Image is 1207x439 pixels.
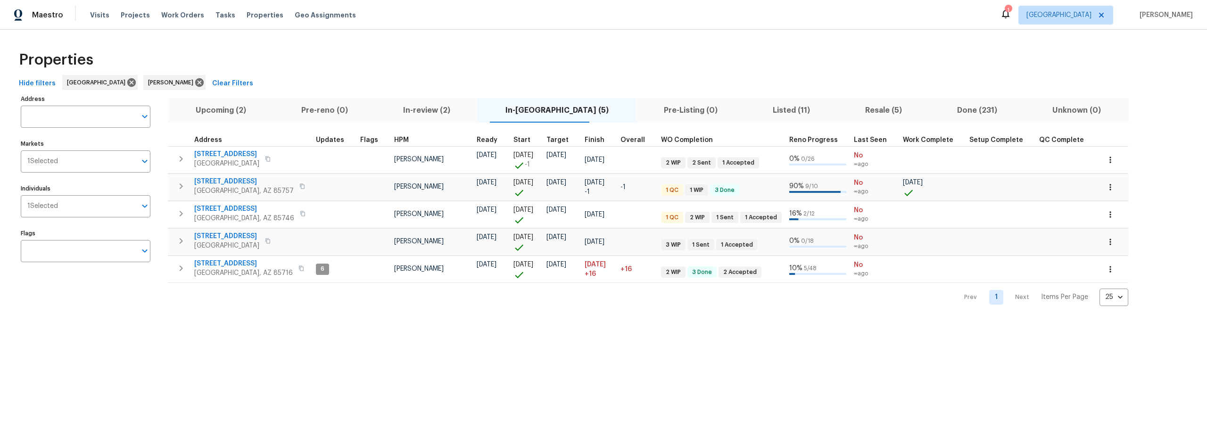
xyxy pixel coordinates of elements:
[247,10,283,20] span: Properties
[585,137,604,143] span: Finish
[212,78,253,90] span: Clear Filters
[854,215,895,223] span: ∞ ago
[686,186,707,194] span: 1 WIP
[789,156,800,162] span: 0 %
[546,234,566,240] span: [DATE]
[662,186,682,194] span: 1 QC
[21,141,150,147] label: Markets
[477,207,496,213] span: [DATE]
[801,238,814,244] span: 0 / 18
[546,152,566,158] span: [DATE]
[510,146,543,173] td: Project started 1 days early
[854,160,895,168] span: ∞ ago
[662,268,685,276] span: 2 WIP
[161,10,204,20] span: Work Orders
[546,137,569,143] span: Target
[1026,10,1091,20] span: [GEOGRAPHIC_DATA]
[801,156,815,162] span: 0 / 26
[585,157,604,163] span: [DATE]
[854,260,895,270] span: No
[194,137,222,143] span: Address
[194,159,259,168] span: [GEOGRAPHIC_DATA]
[477,137,506,143] div: Earliest renovation start date (first business day after COE or Checkout)
[138,199,151,213] button: Open
[617,174,657,200] td: 1 day(s) earlier than target finish date
[804,265,817,271] span: 5 / 48
[194,204,294,214] span: [STREET_ADDRESS]
[27,202,58,210] span: 1 Selected
[317,265,328,273] span: 6
[19,55,93,65] span: Properties
[581,174,617,200] td: Scheduled to finish 1 day(s) early
[19,78,56,90] span: Hide filters
[138,244,151,257] button: Open
[510,201,543,228] td: Project started on time
[316,137,344,143] span: Updates
[1136,10,1193,20] span: [PERSON_NAME]
[360,137,378,143] span: Flags
[662,214,682,222] span: 1 QC
[712,214,737,222] span: 1 Sent
[1039,137,1084,143] span: QC Complete
[803,211,815,216] span: 2 / 12
[32,10,63,20] span: Maestro
[121,10,150,20] span: Projects
[620,137,645,143] span: Overall
[854,151,895,160] span: No
[854,270,895,278] span: ∞ ago
[1030,104,1123,117] span: Unknown (0)
[789,183,804,190] span: 90 %
[662,159,685,167] span: 2 WIP
[546,207,566,213] span: [DATE]
[143,75,206,90] div: [PERSON_NAME]
[1005,6,1011,15] div: 1
[854,137,887,143] span: Last Seen
[989,290,1003,305] a: Goto page 1
[854,206,895,215] span: No
[15,75,59,92] button: Hide filters
[789,210,802,217] span: 16 %
[62,75,138,90] div: [GEOGRAPHIC_DATA]
[208,75,257,92] button: Clear Filters
[581,256,617,282] td: Scheduled to finish 16 day(s) late
[903,179,923,186] span: [DATE]
[21,96,150,102] label: Address
[1100,285,1128,309] div: 25
[394,238,444,245] span: [PERSON_NAME]
[661,137,713,143] span: WO Completion
[585,261,606,268] span: [DATE]
[789,238,800,244] span: 0 %
[513,152,533,158] span: [DATE]
[194,186,294,196] span: [GEOGRAPHIC_DATA], AZ 85757
[513,234,533,240] span: [DATE]
[717,241,757,249] span: 1 Accepted
[751,104,832,117] span: Listed (11)
[194,259,293,268] span: [STREET_ADDRESS]
[585,179,604,186] span: [DATE]
[477,261,496,268] span: [DATE]
[969,137,1023,143] span: Setup Complete
[90,10,109,20] span: Visits
[854,188,895,196] span: ∞ ago
[525,160,530,169] span: -1
[381,104,472,117] span: In-review (2)
[686,214,709,222] span: 2 WIP
[510,228,543,255] td: Project started on time
[394,183,444,190] span: [PERSON_NAME]
[21,231,150,236] label: Flags
[394,156,444,163] span: [PERSON_NAME]
[546,261,566,268] span: [DATE]
[620,184,626,191] span: -1
[194,149,259,159] span: [STREET_ADDRESS]
[21,186,150,191] label: Individuals
[138,110,151,123] button: Open
[854,233,895,242] span: No
[1041,292,1088,302] p: Items Per Page
[620,266,632,273] span: +16
[513,137,530,143] span: Start
[955,289,1128,306] nav: Pagination Navigation
[741,214,781,222] span: 1 Accepted
[194,177,294,186] span: [STREET_ADDRESS]
[148,78,197,87] span: [PERSON_NAME]
[546,179,566,186] span: [DATE]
